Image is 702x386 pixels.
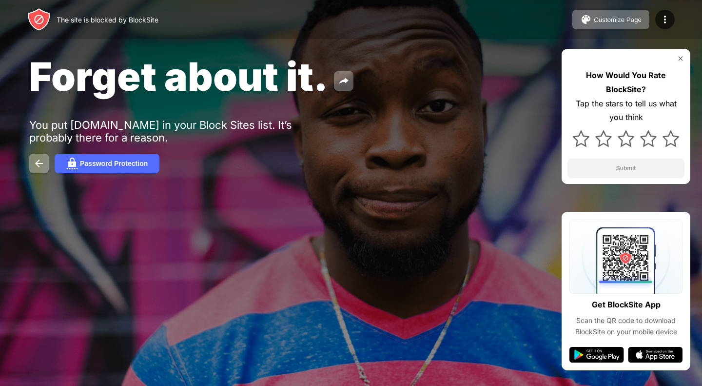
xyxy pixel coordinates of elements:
button: Submit [567,159,684,178]
div: The site is blocked by BlockSite [57,16,158,24]
img: star.svg [663,130,679,147]
img: pallet.svg [580,14,592,25]
div: How Would You Rate BlockSite? [567,68,684,97]
img: star.svg [595,130,612,147]
img: star.svg [640,130,657,147]
div: You put [DOMAIN_NAME] in your Block Sites list. It’s probably there for a reason. [29,119,331,144]
div: Scan the QR code to download BlockSite on your mobile device [569,315,682,337]
img: rate-us-close.svg [677,55,684,62]
img: password.svg [66,158,78,169]
span: Forget about it. [29,53,328,100]
button: Customize Page [572,10,649,29]
img: share.svg [338,75,350,87]
div: Password Protection [80,160,148,167]
div: Customize Page [594,16,642,23]
img: menu-icon.svg [659,14,671,25]
img: header-logo.svg [27,8,51,31]
button: Password Protection [55,154,159,173]
div: Get BlockSite App [592,298,661,312]
img: back.svg [33,158,45,169]
div: Tap the stars to tell us what you think [567,97,684,125]
img: qrcode.svg [569,220,682,294]
img: google-play.svg [569,347,624,363]
img: star.svg [618,130,634,147]
img: app-store.svg [628,347,682,363]
img: star.svg [573,130,589,147]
